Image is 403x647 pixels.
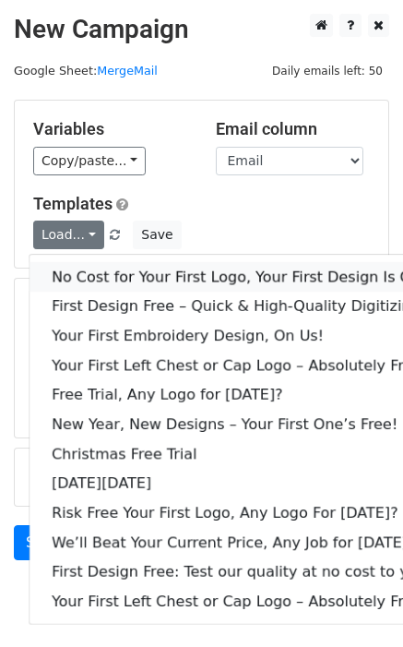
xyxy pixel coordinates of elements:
a: Daily emails left: 50 [266,64,389,78]
a: Copy/paste... [33,147,146,175]
a: Send [14,525,75,560]
a: MergeMail [97,64,158,78]
h5: Email column [216,119,371,139]
span: Daily emails left: 50 [266,61,389,81]
h2: New Campaign [14,14,389,45]
button: Save [133,221,181,249]
a: Templates [33,194,113,213]
iframe: Chat Widget [311,558,403,647]
h5: Variables [33,119,188,139]
small: Google Sheet: [14,64,158,78]
a: Load... [33,221,104,249]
